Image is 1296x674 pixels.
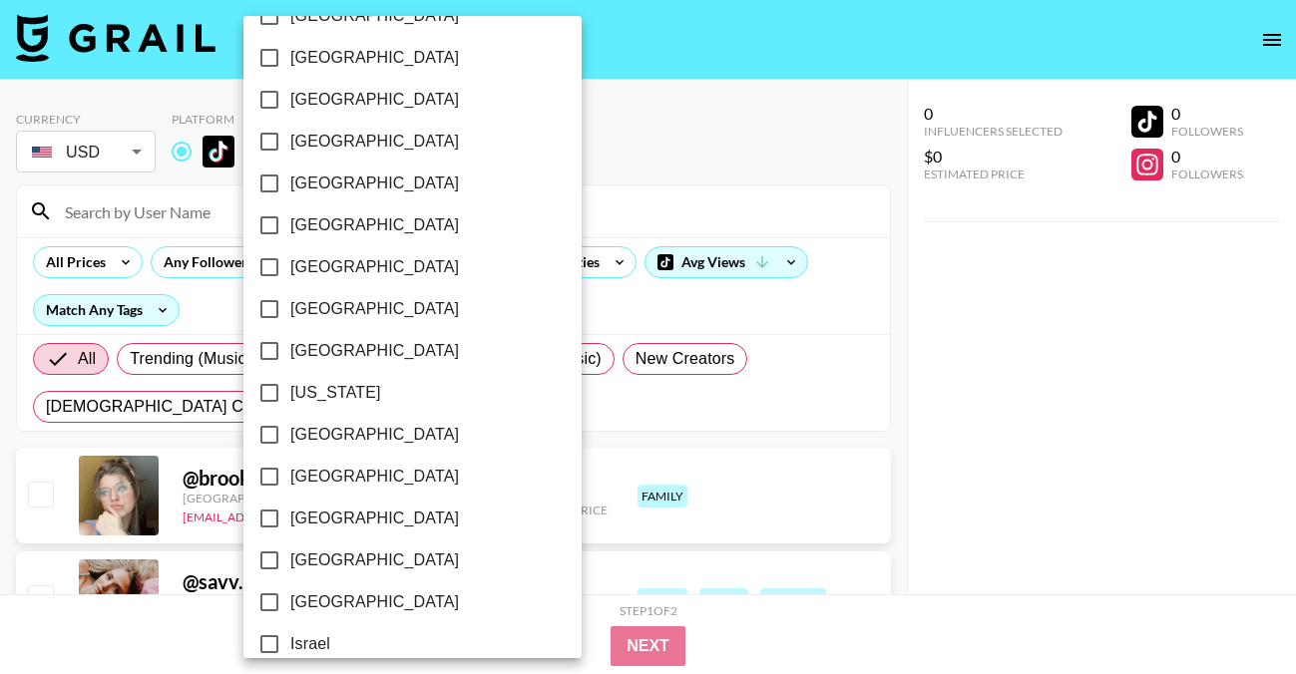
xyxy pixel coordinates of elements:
[290,88,459,112] span: [GEOGRAPHIC_DATA]
[290,423,459,447] span: [GEOGRAPHIC_DATA]
[290,46,459,70] span: [GEOGRAPHIC_DATA]
[290,632,330,656] span: Israel
[290,255,459,279] span: [GEOGRAPHIC_DATA]
[290,506,459,530] span: [GEOGRAPHIC_DATA]
[1196,574,1272,650] iframe: Drift Widget Chat Controller
[290,213,459,237] span: [GEOGRAPHIC_DATA]
[290,465,459,489] span: [GEOGRAPHIC_DATA]
[290,548,459,572] span: [GEOGRAPHIC_DATA]
[290,339,459,363] span: [GEOGRAPHIC_DATA]
[290,4,459,28] span: [GEOGRAPHIC_DATA]
[290,130,459,154] span: [GEOGRAPHIC_DATA]
[290,171,459,195] span: [GEOGRAPHIC_DATA]
[290,381,381,405] span: [US_STATE]
[290,297,459,321] span: [GEOGRAPHIC_DATA]
[290,590,459,614] span: [GEOGRAPHIC_DATA]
